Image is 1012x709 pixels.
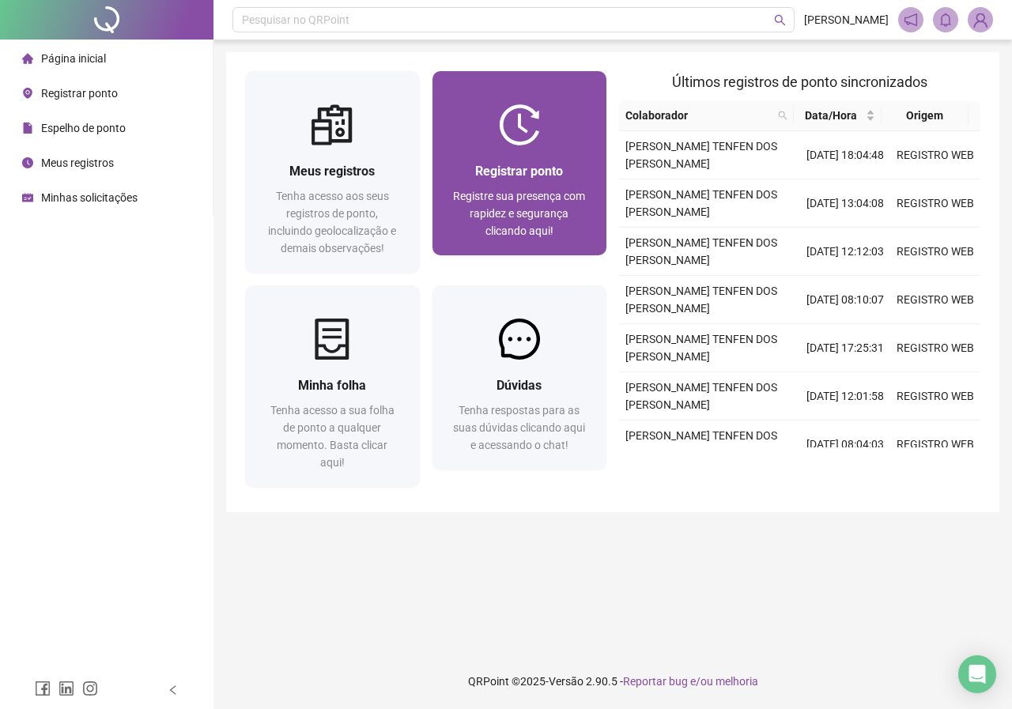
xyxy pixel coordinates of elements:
[800,179,890,228] td: [DATE] 13:04:08
[432,71,607,255] a: Registrar pontoRegistre sua presença com rapidez e segurança clicando aqui!
[775,104,791,127] span: search
[890,324,980,372] td: REGISTRO WEB
[213,654,1012,709] footer: QRPoint © 2025 - 2.90.5 -
[882,100,969,131] th: Origem
[958,655,996,693] div: Open Intercom Messenger
[804,11,889,28] span: [PERSON_NAME]
[969,8,992,32] img: 89981
[453,190,585,237] span: Registre sua presença com rapidez e segurança clicando aqui!
[625,188,777,218] span: [PERSON_NAME] TENFEN DOS [PERSON_NAME]
[453,404,585,451] span: Tenha respostas para as suas dúvidas clicando aqui e acessando o chat!
[22,88,33,99] span: environment
[625,381,777,411] span: [PERSON_NAME] TENFEN DOS [PERSON_NAME]
[623,675,758,688] span: Reportar bug e/ou melhoria
[625,140,777,170] span: [PERSON_NAME] TENFEN DOS [PERSON_NAME]
[22,157,33,168] span: clock-circle
[800,372,890,420] td: [DATE] 12:01:58
[890,228,980,276] td: REGISTRO WEB
[672,74,927,90] span: Últimos registros de ponto sincronizados
[774,14,786,26] span: search
[778,111,787,120] span: search
[245,71,420,273] a: Meus registrosTenha acesso aos seus registros de ponto, incluindo geolocalização e demais observa...
[59,681,74,696] span: linkedin
[800,131,890,179] td: [DATE] 18:04:48
[794,100,882,131] th: Data/Hora
[800,276,890,324] td: [DATE] 08:10:07
[497,378,542,393] span: Dúvidas
[41,52,106,65] span: Página inicial
[41,122,126,134] span: Espelho de ponto
[82,681,98,696] span: instagram
[35,681,51,696] span: facebook
[245,285,420,487] a: Minha folhaTenha acesso a sua folha de ponto a qualquer momento. Basta clicar aqui!
[168,684,179,696] span: left
[41,157,114,169] span: Meus registros
[625,107,772,124] span: Colaborador
[800,420,890,469] td: [DATE] 08:04:03
[890,179,980,228] td: REGISTRO WEB
[298,378,366,393] span: Minha folha
[904,13,918,27] span: notification
[22,123,33,134] span: file
[800,324,890,372] td: [DATE] 17:25:31
[549,675,583,688] span: Versão
[625,236,777,266] span: [PERSON_NAME] TENFEN DOS [PERSON_NAME]
[890,420,980,469] td: REGISTRO WEB
[800,228,890,276] td: [DATE] 12:12:03
[625,429,777,459] span: [PERSON_NAME] TENFEN DOS [PERSON_NAME]
[41,87,118,100] span: Registrar ponto
[800,107,863,124] span: Data/Hora
[890,372,980,420] td: REGISTRO WEB
[432,285,607,470] a: DúvidasTenha respostas para as suas dúvidas clicando aqui e acessando o chat!
[890,276,980,324] td: REGISTRO WEB
[270,404,395,469] span: Tenha acesso a sua folha de ponto a qualquer momento. Basta clicar aqui!
[625,285,777,315] span: [PERSON_NAME] TENFEN DOS [PERSON_NAME]
[22,192,33,203] span: schedule
[22,53,33,64] span: home
[475,164,563,179] span: Registrar ponto
[289,164,375,179] span: Meus registros
[625,333,777,363] span: [PERSON_NAME] TENFEN DOS [PERSON_NAME]
[890,131,980,179] td: REGISTRO WEB
[41,191,138,204] span: Minhas solicitações
[268,190,396,255] span: Tenha acesso aos seus registros de ponto, incluindo geolocalização e demais observações!
[938,13,953,27] span: bell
